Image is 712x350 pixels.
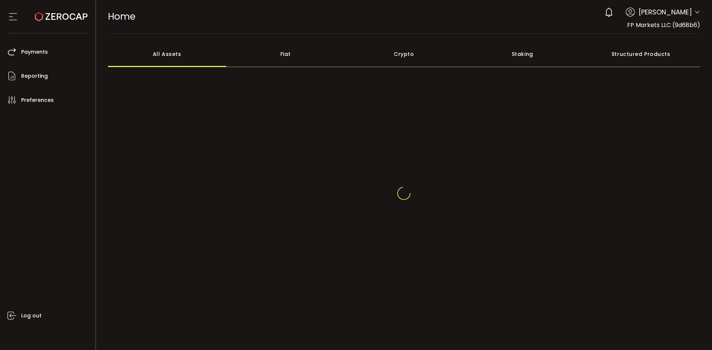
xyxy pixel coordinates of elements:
[21,310,42,321] span: Log out
[582,41,701,67] div: Structured Products
[463,41,582,67] div: Staking
[108,10,135,23] span: Home
[21,71,48,81] span: Reporting
[345,41,464,67] div: Crypto
[226,41,345,67] div: Fiat
[627,21,700,29] span: FP Markets LLC (9d68b6)
[21,47,48,57] span: Payments
[108,41,227,67] div: All Assets
[21,95,54,106] span: Preferences
[639,7,692,17] span: [PERSON_NAME]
